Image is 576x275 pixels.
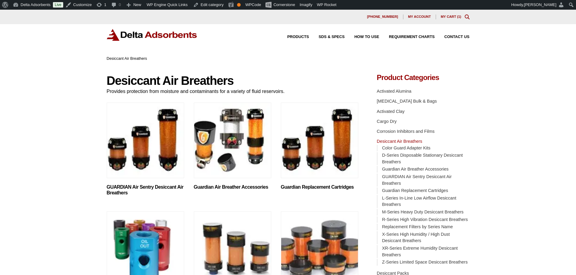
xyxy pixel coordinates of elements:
[278,35,309,39] a: Products
[382,174,451,186] a: GUARDIAN Air Sentry Desiccant Air Breathers
[107,184,184,196] h2: GUARDIAN Air Sentry Desiccant Air Breathers
[408,15,431,18] span: My account
[107,87,359,95] p: Provides protection from moisture and contaminants for a variety of fluid reservoirs.
[382,167,448,171] a: Guardian Air Breather Accessories
[377,89,411,94] a: Activated Alumina
[377,109,405,114] a: Activated Clay
[441,15,461,18] a: My Cart (1)
[382,196,456,207] a: L-Series In-Line Low Airflow Desiccant Breathers
[465,14,470,19] div: Toggle Modal Content
[382,188,448,193] a: Guardian Replacement Cartridges
[281,184,358,190] h2: Guardian Replacement Cartridges
[389,35,434,39] span: Requirement Charts
[458,15,460,18] span: 1
[382,153,463,164] a: D-Series Disposable Stationary Desiccant Breathers
[435,35,470,39] a: Contact Us
[403,14,436,19] a: My account
[309,35,345,39] a: SDS & SPECS
[382,224,453,229] a: Replacement Filters by Series Name
[379,35,434,39] a: Requirement Charts
[53,2,63,8] a: Live
[107,74,359,87] h1: Desiccant Air Breathers
[377,139,422,144] a: Desiccant Air Breathers
[444,35,470,39] span: Contact Us
[382,232,450,243] a: X-Series High Humidity / High Dust Desiccant Breathers
[367,15,398,18] span: [PHONE_NUMBER]
[377,129,434,134] a: Corrosion Inhibitors and Films
[107,56,147,61] span: Desiccant Air Breathers
[281,103,358,190] a: Visit product category Guardian Replacement Cartridges
[194,103,271,190] a: Visit product category Guardian Air Breather Accessories
[345,35,379,39] a: How to Use
[377,119,397,124] a: Cargo Dry
[281,103,358,178] img: Guardian Replacement Cartridges
[377,99,437,104] a: [MEDICAL_DATA] Bulk & Bags
[354,35,379,39] span: How to Use
[382,260,467,264] a: Z-Series Limited Space Desiccant Breathers
[362,14,403,19] a: [PHONE_NUMBER]
[287,35,309,39] span: Products
[107,103,184,196] a: Visit product category GUARDIAN Air Sentry Desiccant Air Breathers
[377,74,469,81] h4: Product Categories
[194,184,271,190] h2: Guardian Air Breather Accessories
[194,103,271,178] img: Guardian Air Breather Accessories
[237,3,241,7] div: OK
[524,2,556,7] span: [PERSON_NAME]
[107,29,197,41] img: Delta Adsorbents
[382,209,464,214] a: M-Series Heavy Duty Desiccant Breathers
[382,217,468,222] a: R-Series High Vibration Desiccant Breathers
[382,145,430,150] a: Color Guard Adapter Kits
[382,246,457,257] a: XR-Series Extreme Humidity Desiccant Breathers
[107,103,184,178] img: GUARDIAN Air Sentry Desiccant Air Breathers
[319,35,345,39] span: SDS & SPECS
